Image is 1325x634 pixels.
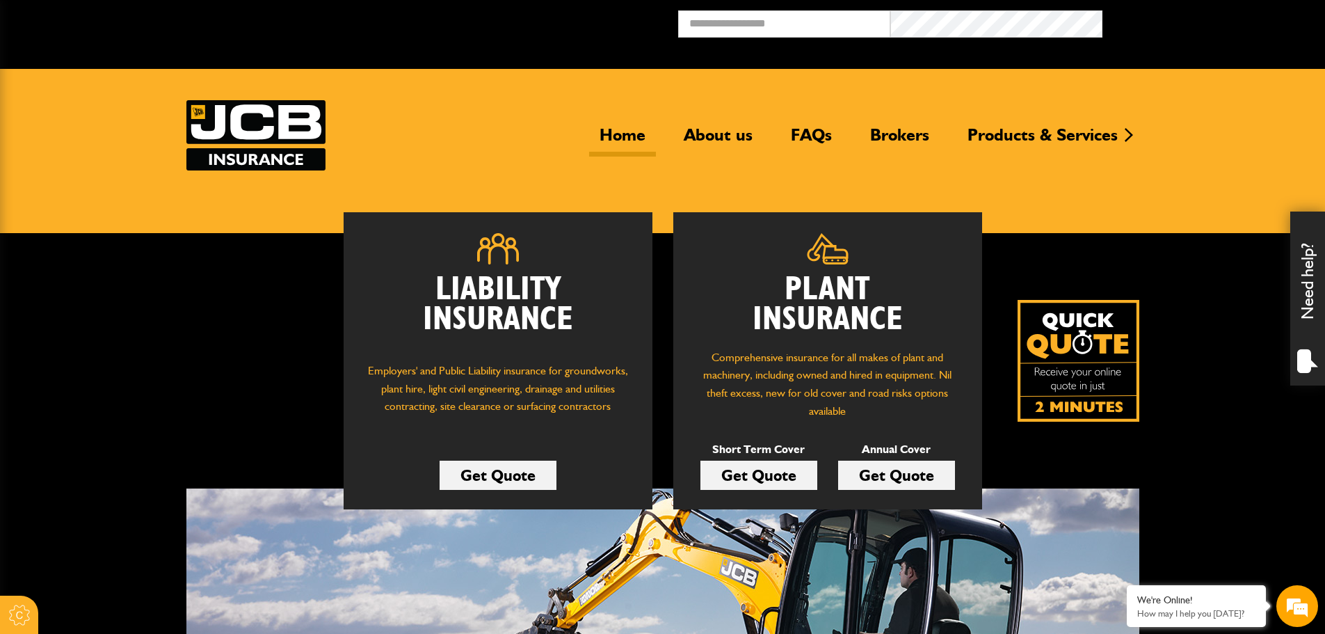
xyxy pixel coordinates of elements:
a: Get your insurance quote isn just 2-minutes [1018,300,1139,422]
div: We're Online! [1137,594,1255,606]
a: About us [673,125,763,157]
h2: Liability Insurance [364,275,632,349]
input: Enter your phone number [18,211,254,241]
input: Enter your last name [18,129,254,159]
a: FAQs [780,125,842,157]
textarea: Type your message and hit 'Enter' [18,252,254,417]
input: Enter your email address [18,170,254,200]
button: Broker Login [1102,10,1315,32]
img: Quick Quote [1018,300,1139,422]
a: Get Quote [440,461,556,490]
p: Comprehensive insurance for all makes of plant and machinery, including owned and hired in equipm... [694,349,961,420]
p: Annual Cover [838,441,955,459]
div: Chat with us now [72,78,234,96]
a: JCB Insurance Services [186,100,326,171]
p: Employers' and Public Liability insurance for groundworks, plant hire, light civil engineering, d... [364,362,632,429]
img: JCB Insurance Services logo [186,100,326,171]
a: Brokers [860,125,940,157]
a: Home [589,125,656,157]
em: Start Chat [189,429,252,447]
div: Minimize live chat window [228,7,262,40]
a: Get Quote [838,461,955,490]
a: Products & Services [957,125,1128,157]
p: Short Term Cover [700,441,817,459]
p: How may I help you today? [1137,608,1255,619]
div: Need help? [1290,212,1325,386]
h2: Plant Insurance [694,275,961,335]
img: d_20077148190_company_1631870298795_20077148190 [24,77,58,97]
a: Get Quote [700,461,817,490]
